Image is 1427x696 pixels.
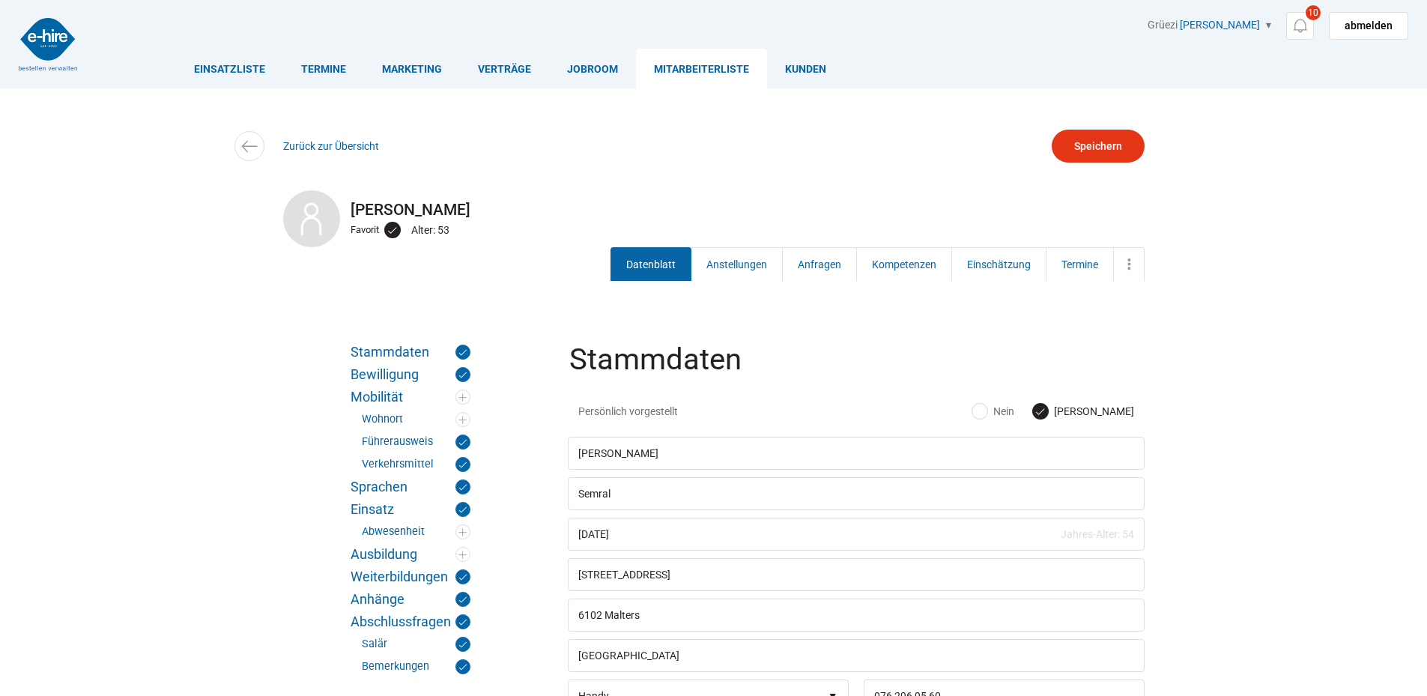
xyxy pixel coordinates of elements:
span: 10 [1306,5,1321,20]
a: Verträge [460,49,549,88]
a: Anstellungen [691,247,783,281]
img: icon-arrow-left.svg [238,136,260,157]
img: logo2.png [19,18,77,70]
div: Alter: 53 [411,220,453,240]
input: Vorname [568,437,1145,470]
a: Termine [1046,247,1114,281]
a: Einsatzliste [176,49,283,88]
a: Salär [362,637,470,652]
label: [PERSON_NAME] [1033,404,1134,419]
a: [PERSON_NAME] [1180,19,1260,31]
a: Kompetenzen [856,247,952,281]
label: Nein [972,404,1014,419]
a: Weiterbildungen [351,569,470,584]
a: Verkehrsmittel [362,457,470,472]
a: Führerausweis [362,435,470,450]
a: Sprachen [351,479,470,494]
a: Kunden [767,49,844,88]
a: Anhänge [351,592,470,607]
a: Bewilligung [351,367,470,382]
a: Mitarbeiterliste [636,49,767,88]
input: Nachname [568,477,1145,510]
a: Bemerkungen [362,659,470,674]
a: 10 [1286,12,1314,40]
a: Wohnort [362,412,470,427]
legend: Stammdaten [568,345,1148,393]
input: PLZ/Ort [568,599,1145,632]
a: Einschätzung [951,247,1046,281]
div: Grüezi [1148,19,1408,40]
input: Geburtsdatum [568,518,1145,551]
a: Mobilität [351,390,470,405]
h2: [PERSON_NAME] [283,201,1145,219]
a: Zurück zur Übersicht [283,140,379,152]
a: Einsatz [351,502,470,517]
a: Stammdaten [351,345,470,360]
img: icon-notification.svg [1291,16,1309,35]
input: Strasse / CO. Adresse [568,558,1145,591]
a: Marketing [364,49,460,88]
a: Abwesenheit [362,524,470,539]
a: Abschlussfragen [351,614,470,629]
a: Datenblatt [611,247,691,281]
input: Land [568,639,1145,672]
a: Anfragen [782,247,857,281]
a: Ausbildung [351,547,470,562]
a: Jobroom [549,49,636,88]
a: Termine [283,49,364,88]
input: Speichern [1052,130,1145,163]
a: abmelden [1329,12,1408,40]
span: Persönlich vorgestellt [578,404,762,419]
